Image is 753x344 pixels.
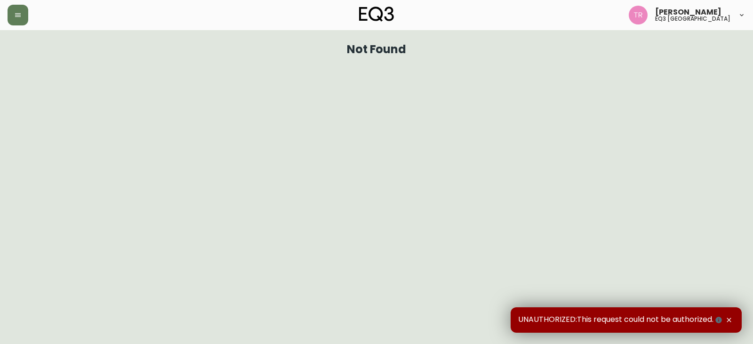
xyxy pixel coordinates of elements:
img: logo [359,7,394,22]
h5: eq3 [GEOGRAPHIC_DATA] [655,16,730,22]
span: UNAUTHORIZED:This request could not be authorized. [518,315,724,325]
span: [PERSON_NAME] [655,8,721,16]
img: 214b9049a7c64896e5c13e8f38ff7a87 [629,6,648,24]
h1: Not Found [347,45,407,54]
